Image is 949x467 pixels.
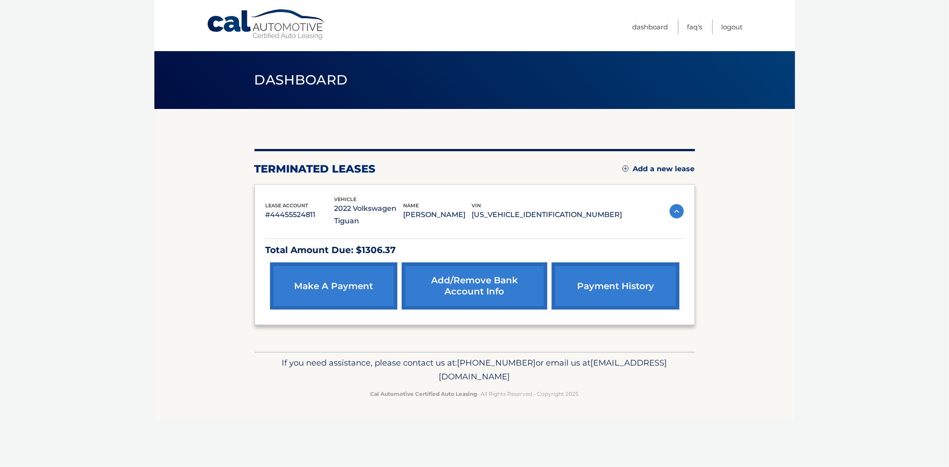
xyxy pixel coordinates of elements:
p: #44455524811 [266,209,335,221]
h2: terminated leases [254,162,376,176]
span: lease account [266,202,309,209]
span: Dashboard [254,72,348,88]
a: Dashboard [633,20,668,34]
img: add.svg [622,165,629,172]
a: FAQ's [687,20,703,34]
a: Logout [722,20,743,34]
a: payment history [552,262,679,310]
span: vehicle [334,196,356,202]
p: Total Amount Due: $1306.37 [266,242,684,258]
span: vin [472,202,481,209]
a: Add a new lease [622,165,695,173]
a: make a payment [270,262,397,310]
span: [PHONE_NUMBER] [457,358,536,368]
strong: Cal Automotive Certified Auto Leasing [371,391,477,397]
p: [US_VEHICLE_IDENTIFICATION_NUMBER] [472,209,622,221]
p: 2022 Volkswagen Tiguan [334,202,403,227]
p: [PERSON_NAME] [403,209,472,221]
a: Cal Automotive [206,9,327,40]
img: accordion-active.svg [670,204,684,218]
span: name [403,202,419,209]
p: - All Rights Reserved - Copyright 2025 [260,389,689,399]
p: If you need assistance, please contact us at: or email us at [260,356,689,384]
a: Add/Remove bank account info [402,262,547,310]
